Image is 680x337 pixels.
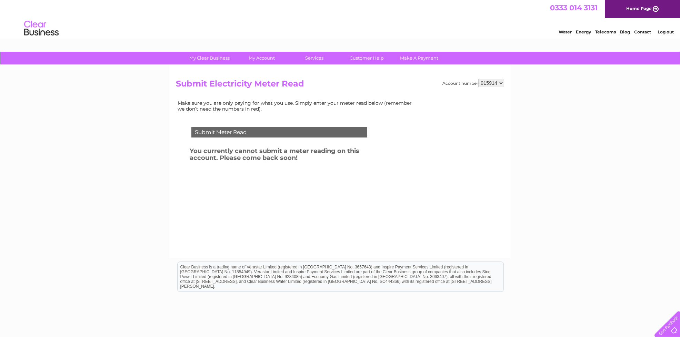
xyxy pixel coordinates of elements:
a: Water [559,29,572,34]
a: Telecoms [595,29,616,34]
a: Services [286,52,343,64]
a: Customer Help [338,52,395,64]
a: My Clear Business [181,52,238,64]
a: Blog [620,29,630,34]
td: Make sure you are only paying for what you use. Simply enter your meter read below (remember we d... [176,99,417,113]
div: Submit Meter Read [191,127,367,137]
a: Log out [657,29,673,34]
h2: Submit Electricity Meter Read [176,79,504,92]
a: Contact [634,29,651,34]
a: Energy [576,29,591,34]
h3: You currently cannot submit a meter reading on this account. Please come back soon! [190,146,386,165]
img: logo.png [24,18,59,39]
a: 0333 014 3131 [550,3,598,12]
div: Account number [442,79,504,87]
div: Clear Business is a trading name of Verastar Limited (registered in [GEOGRAPHIC_DATA] No. 3667643... [178,4,503,33]
a: My Account [233,52,290,64]
a: Make A Payment [391,52,448,64]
